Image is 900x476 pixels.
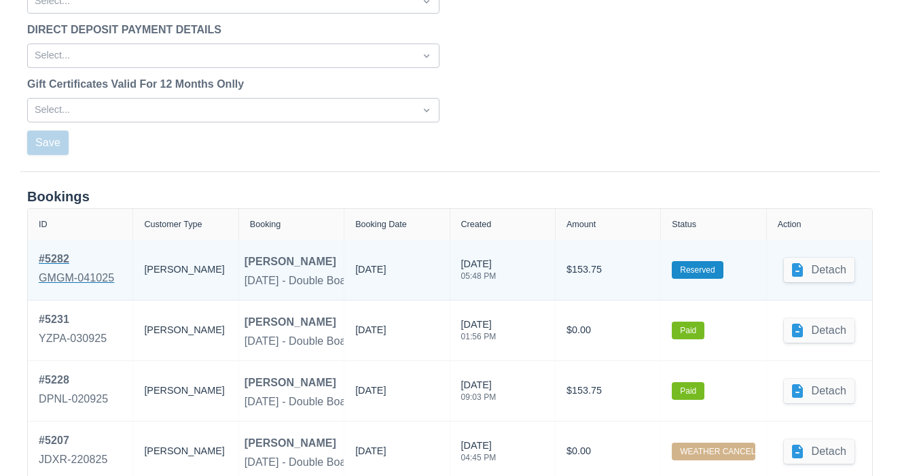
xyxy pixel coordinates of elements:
a: #5207JDXR-220825 [39,432,107,471]
div: $153.75 [566,251,649,289]
label: Reserved [672,261,723,279]
div: [PERSON_NAME] [245,314,336,330]
button: Detach [784,258,854,282]
div: [DATE] [461,318,497,349]
div: [PERSON_NAME] [144,251,227,289]
div: # 5207 [39,432,107,449]
div: [PERSON_NAME] [144,372,227,410]
div: Created [461,220,492,229]
div: 05:48 PM [461,272,497,280]
div: [PERSON_NAME] [245,254,336,270]
div: Status [672,220,696,229]
div: Booking Date [355,220,407,229]
div: [DATE] - Double Boat Dives - Departing 8am Little Manly / 8.20am [GEOGRAPHIC_DATA] [245,454,683,471]
label: Paid [672,382,704,400]
span: Dropdown icon [420,49,433,63]
div: [DATE] [355,262,386,283]
div: [DATE] - Double Boat Dives. Departing 8am Little Manly / 8.20am [GEOGRAPHIC_DATA] [245,273,680,289]
div: Action [778,220,802,229]
div: [DATE] [461,378,497,409]
div: [DATE] - Double Boat Dives. Departing 8am Little Manly / 8.20am [GEOGRAPHIC_DATA] [245,394,680,410]
div: YZPA-030925 [39,330,107,347]
div: Customer Type [144,220,202,229]
div: # 5282 [39,251,114,267]
button: Detach [784,439,854,464]
button: Detach [784,318,854,343]
div: [DATE] [355,444,386,464]
div: 09:03 PM [461,393,497,401]
div: Amount [566,220,596,229]
a: #5228DPNL-020925 [39,372,108,410]
div: GMGM-041025 [39,270,114,286]
div: Bookings [27,188,873,205]
div: [PERSON_NAME] [144,432,227,471]
div: 01:56 PM [461,333,497,341]
div: # 5231 [39,311,107,328]
div: JDXR-220825 [39,452,107,468]
div: $0.00 [566,432,649,471]
div: [PERSON_NAME] [144,311,227,350]
button: Detach [784,379,854,403]
span: Dropdown icon [420,103,433,117]
div: $0.00 [566,311,649,350]
div: [DATE] [461,439,497,470]
div: [DATE] [355,323,386,343]
div: Booking [250,220,281,229]
div: # 5228 [39,372,108,388]
div: [DATE] [355,384,386,404]
div: $153.75 [566,372,649,410]
div: 04:45 PM [461,454,497,462]
div: [DATE] [461,257,497,288]
label: DIRECT DEPOSIT PAYMENT DETAILS [27,22,227,38]
label: Paid [672,322,704,339]
label: Gift Certificates Valid For 12 Months Onlly [27,76,249,92]
a: #5282GMGM-041025 [39,251,114,289]
div: [PERSON_NAME] [245,435,336,452]
a: #5231YZPA-030925 [39,311,107,350]
div: [DATE] - Double Boat Dives - Departing 8am Little Manly / 8.20am [GEOGRAPHIC_DATA] [245,333,683,350]
div: DPNL-020925 [39,391,108,407]
div: [PERSON_NAME] [245,375,336,391]
div: ID [39,220,48,229]
label: WEATHER CANCELLED [672,443,755,460]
